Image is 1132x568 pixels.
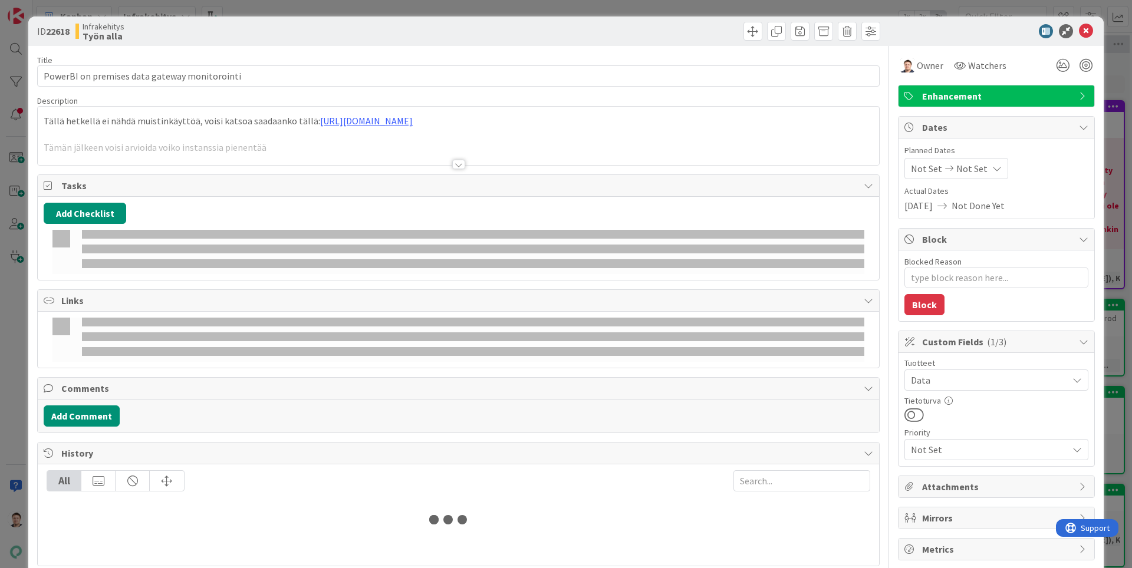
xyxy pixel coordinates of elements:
[25,2,54,16] span: Support
[904,428,1088,437] div: Priority
[904,144,1088,157] span: Planned Dates
[44,405,120,427] button: Add Comment
[44,114,873,128] p: Tällä hetkellä ei nähdä muistinkäyttöä, voisi katsoa saadaanko tällä:
[904,199,933,213] span: [DATE]
[904,397,1088,405] div: Tietoturva
[917,58,943,72] span: Owner
[952,199,1005,213] span: Not Done Yet
[922,511,1073,525] span: Mirrors
[904,256,962,267] label: Blocked Reason
[956,161,988,176] span: Not Set
[900,58,914,72] img: TG
[83,31,124,41] b: Työn alla
[911,373,1068,387] span: Data
[44,203,126,224] button: Add Checklist
[320,115,413,127] a: [URL][DOMAIN_NAME]
[911,161,942,176] span: Not Set
[922,120,1073,134] span: Dates
[46,25,70,37] b: 22618
[61,446,858,460] span: History
[37,55,52,65] label: Title
[733,470,870,491] input: Search...
[37,65,880,87] input: type card name here...
[904,185,1088,197] span: Actual Dates
[922,542,1073,556] span: Metrics
[37,95,78,106] span: Description
[61,293,858,308] span: Links
[904,294,945,315] button: Block
[904,359,1088,367] div: Tuotteet
[37,24,70,38] span: ID
[83,22,124,31] span: Infrakehitys
[922,335,1073,349] span: Custom Fields
[922,89,1073,103] span: Enhancement
[61,179,858,193] span: Tasks
[968,58,1006,72] span: Watchers
[911,441,1062,458] span: Not Set
[47,471,81,491] div: All
[922,480,1073,494] span: Attachments
[61,381,858,395] span: Comments
[987,336,1006,348] span: ( 1/3 )
[922,232,1073,246] span: Block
